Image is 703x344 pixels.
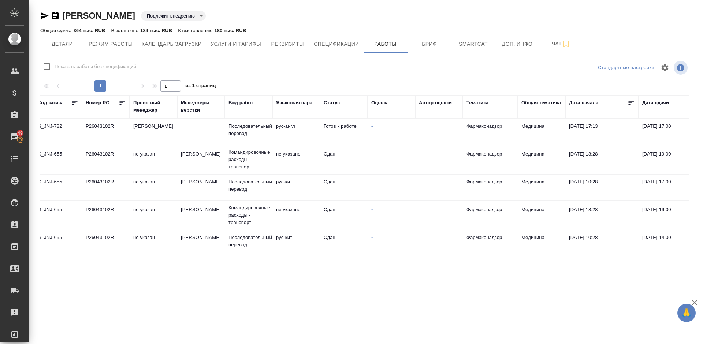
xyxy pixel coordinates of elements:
[371,179,373,184] a: -
[544,39,579,48] span: Чат
[466,178,514,186] p: Фармаконадзор
[177,147,225,172] td: [PERSON_NAME]
[565,202,639,228] td: [DATE] 18:28
[324,99,340,106] div: Статус
[466,123,514,130] p: Фармаконадзор
[177,230,225,256] td: [PERSON_NAME]
[596,62,656,74] div: split button
[518,119,565,145] td: Медицина
[272,147,320,172] td: не указано
[320,230,368,256] td: Сдан
[145,13,197,19] button: Подлежит внедрению
[82,202,130,228] td: P26043102R
[214,28,246,33] p: 180 тыс. RUB
[674,61,689,75] span: Посмотреть информацию
[518,175,565,200] td: Медицина
[34,202,82,228] td: S_JNJ-655
[371,99,389,106] div: Оценка
[34,119,82,145] td: S_JNJ-782
[181,99,221,114] div: Менеджеры верстки
[228,99,253,106] div: Вид работ
[270,40,305,49] span: Реквизиты
[140,28,172,33] p: 184 тыс. RUB
[371,123,373,129] a: -
[320,119,368,145] td: Готов к работе
[34,147,82,172] td: S_JNJ-655
[272,230,320,256] td: рус-кит
[89,40,133,49] span: Режим работы
[82,147,130,172] td: P26043102R
[371,235,373,240] a: -
[2,128,27,146] a: 49
[34,230,82,256] td: S_JNJ-655
[677,304,696,322] button: 🙏
[320,175,368,200] td: Сдан
[565,147,639,172] td: [DATE] 18:28
[569,99,598,106] div: Дата начала
[45,40,80,49] span: Детали
[13,130,27,137] span: 49
[141,11,206,21] div: Подлежит внедрению
[86,99,109,106] div: Номер PO
[111,28,141,33] p: Выставлено
[34,175,82,200] td: S_JNJ-655
[320,202,368,228] td: Сдан
[272,202,320,228] td: не указано
[276,99,313,106] div: Языковая пара
[500,40,535,49] span: Доп. инфо
[466,206,514,213] p: Фармаконадзор
[82,119,130,145] td: P26043102R
[320,147,368,172] td: Сдан
[680,305,693,321] span: 🙏
[228,204,269,226] p: Командировочные расходы - транспорт
[314,40,359,49] span: Спецификации
[178,28,214,33] p: К выставлению
[211,40,261,49] span: Услуги и тарифы
[228,234,269,248] p: Последовательный перевод
[565,175,639,200] td: [DATE] 10:28
[228,178,269,193] p: Последовательный перевод
[130,230,177,256] td: не указан
[177,175,225,200] td: [PERSON_NAME]
[371,151,373,157] a: -
[466,234,514,241] p: Фармаконадзор
[40,28,73,33] p: Общая сумма
[518,230,565,256] td: Медицина
[228,149,269,171] p: Командировочные расходы - транспорт
[130,147,177,172] td: не указан
[518,202,565,228] td: Медицина
[272,119,320,145] td: рус-англ
[466,99,488,106] div: Тематика
[456,40,491,49] span: Smartcat
[40,11,49,20] button: Скопировать ссылку для ЯМессенджера
[38,99,64,106] div: Код заказа
[82,175,130,200] td: P26043102R
[228,123,269,137] p: Последовательный перевод
[642,99,669,106] div: Дата сдачи
[419,99,452,106] div: Автор оценки
[565,230,639,256] td: [DATE] 10:28
[521,99,561,106] div: Общая тематика
[368,40,403,49] span: Работы
[130,119,177,145] td: [PERSON_NAME]
[371,207,373,212] a: -
[142,40,202,49] span: Календарь загрузки
[412,40,447,49] span: Бриф
[656,59,674,76] span: Настроить таблицу
[185,81,216,92] span: из 1 страниц
[133,99,174,114] div: Проектный менеджер
[82,230,130,256] td: P26043102R
[130,175,177,200] td: не указан
[55,63,136,70] span: Показать работы без спецификаций
[62,11,135,20] a: [PERSON_NAME]
[51,11,60,20] button: Скопировать ссылку
[130,202,177,228] td: не указан
[565,119,639,145] td: [DATE] 17:13
[272,175,320,200] td: рус-кит
[466,150,514,158] p: Фармаконадзор
[73,28,105,33] p: 364 тыс. RUB
[562,40,570,48] svg: Подписаться
[177,202,225,228] td: [PERSON_NAME]
[518,147,565,172] td: Медицина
